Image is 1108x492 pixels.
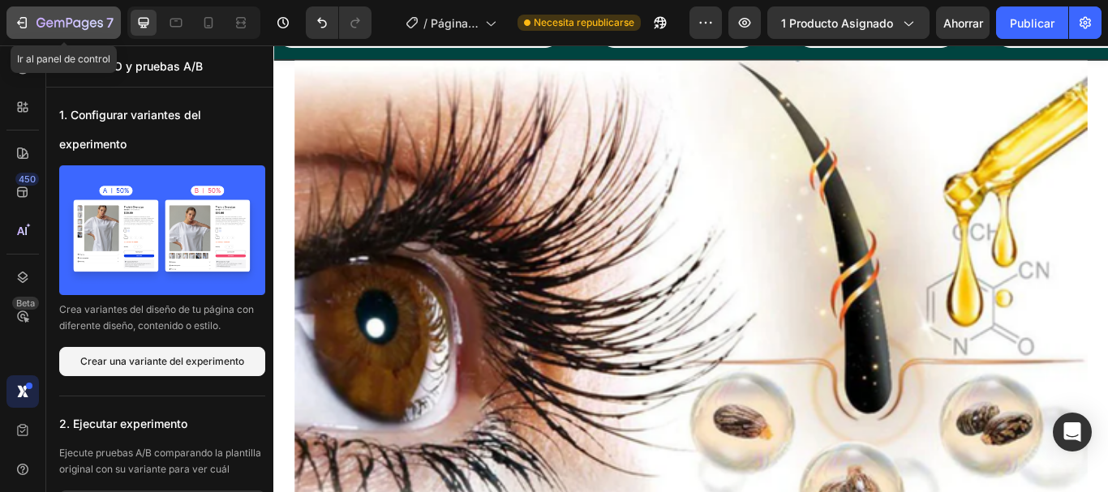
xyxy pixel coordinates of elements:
img: thumb-overview-838c1426.png [59,165,265,295]
font: GemX: CRO y pruebas A/B [59,59,203,73]
iframe: Área de diseño [273,45,1108,492]
font: Ejecute pruebas A/B comparando la plantilla original con su variante para ver cuál [59,447,261,475]
font: / [423,16,427,30]
font: 2. Ejecutar experimento [59,417,187,430]
button: Ahorrar [936,6,990,39]
button: Publicar [996,6,1068,39]
font: Crear una variante del experimento [80,355,244,367]
font: Necesita republicarse [534,16,634,28]
font: 1 producto asignado [781,16,893,30]
font: Publicar [1010,16,1054,30]
div: Abrir Intercom Messenger [1053,413,1092,451]
font: 450 [19,173,36,185]
div: Deshacer/Rehacer [306,6,371,39]
font: 1. Configurar variantes del experimento [59,108,201,151]
button: 7 [6,6,121,39]
button: 1 producto asignado [767,6,930,39]
font: Ahorrar [943,16,983,30]
font: Crea variantes del diseño de tu página con diferente diseño, contenido o estilo. [59,303,254,332]
font: 7 [106,15,114,31]
font: Página del producto - [DATE][PERSON_NAME] 12:49:33 [431,16,479,132]
button: Crear una variante del experimento [59,347,265,376]
font: Beta [16,297,35,309]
